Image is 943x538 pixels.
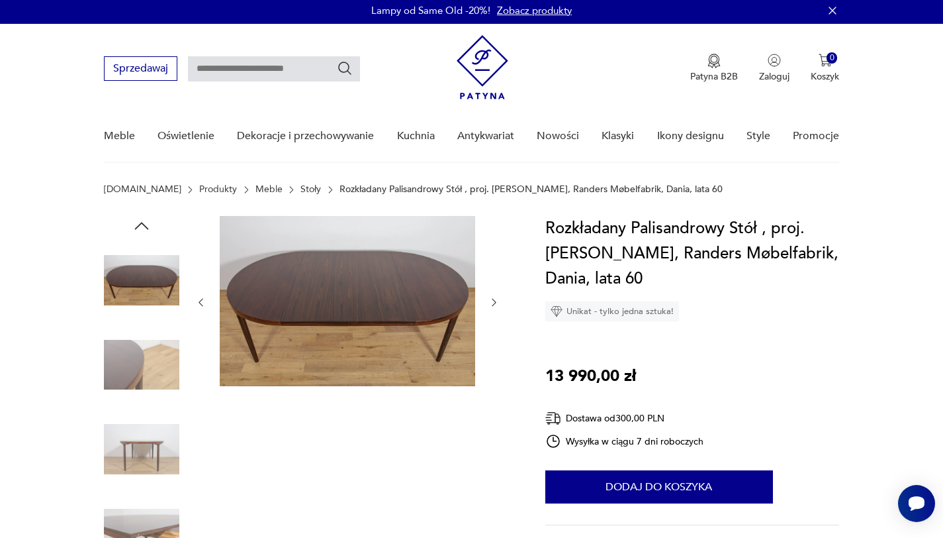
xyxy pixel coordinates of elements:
a: Meble [255,184,283,195]
a: Klasyki [602,111,634,162]
img: Ikona medalu [707,54,721,68]
p: Lampy od Same Old -20%! [371,4,490,17]
img: Ikona koszyka [819,54,832,67]
p: Rozkładany Palisandrowy Stół , proj. [PERSON_NAME], Randers Møbelfabrik, Dania, lata 60 [339,184,723,195]
a: Ikony designu [657,111,724,162]
a: Sprzedawaj [104,65,177,74]
img: Ikona dostawy [545,410,561,427]
div: Wysyłka w ciągu 7 dni roboczych [545,433,704,449]
img: Patyna - sklep z meblami i dekoracjami vintage [457,35,508,99]
img: Ikona diamentu [551,305,562,317]
a: Oświetlenie [157,111,214,162]
a: Kuchnia [397,111,435,162]
img: Zdjęcie produktu Rozkładany Palisandrowy Stół , proj. Harry Østergaard, Randers Møbelfabrik, Dani... [220,216,475,386]
button: Dodaj do koszyka [545,470,773,504]
p: 13 990,00 zł [545,364,636,389]
img: Zdjęcie produktu Rozkładany Palisandrowy Stół , proj. Harry Østergaard, Randers Møbelfabrik, Dani... [104,242,179,318]
p: Zaloguj [759,70,789,83]
button: Szukaj [337,60,353,76]
button: 0Koszyk [811,54,839,83]
a: [DOMAIN_NAME] [104,184,181,195]
a: Nowości [537,111,579,162]
img: Zdjęcie produktu Rozkładany Palisandrowy Stół , proj. Harry Østergaard, Randers Møbelfabrik, Dani... [104,411,179,487]
button: Zaloguj [759,54,789,83]
a: Zobacz produkty [497,4,572,17]
a: Meble [104,111,135,162]
p: Patyna B2B [690,70,738,83]
button: Patyna B2B [690,54,738,83]
a: Promocje [793,111,839,162]
button: Sprzedawaj [104,56,177,81]
p: Koszyk [811,70,839,83]
iframe: Smartsupp widget button [898,485,935,522]
div: 0 [827,52,838,64]
a: Ikona medaluPatyna B2B [690,54,738,83]
a: Style [746,111,770,162]
div: Dostawa od 300,00 PLN [545,410,704,427]
img: Ikonka użytkownika [768,54,781,67]
a: Produkty [199,184,237,195]
h1: Rozkładany Palisandrowy Stół , proj. [PERSON_NAME], Randers Møbelfabrik, Dania, lata 60 [545,216,840,292]
div: Unikat - tylko jedna sztuka! [545,301,679,321]
img: Zdjęcie produktu Rozkładany Palisandrowy Stół , proj. Harry Østergaard, Randers Møbelfabrik, Dani... [104,327,179,403]
a: Antykwariat [457,111,514,162]
a: Dekoracje i przechowywanie [237,111,374,162]
a: Stoły [300,184,321,195]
